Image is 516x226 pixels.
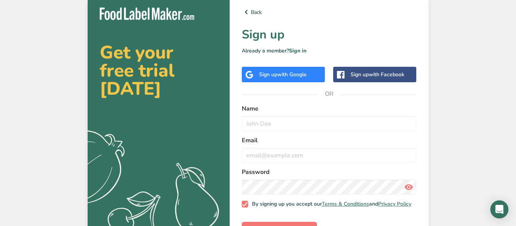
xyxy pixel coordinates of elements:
div: Open Intercom Messenger [490,200,508,218]
label: Email [242,136,417,145]
img: Food Label Maker [100,8,194,20]
label: Name [242,104,417,113]
div: Sign up [351,71,404,78]
span: By signing up you accept our and [248,201,411,208]
span: with Facebook [369,71,404,78]
div: Sign up [259,71,307,78]
a: Terms & Conditions [322,200,369,208]
a: Back [242,8,417,17]
label: Password [242,168,417,177]
span: with Google [277,71,307,78]
h2: Get your free trial [DATE] [100,43,218,98]
span: OR [318,83,340,105]
input: email@example.com [242,148,417,163]
p: Already a member? [242,47,417,55]
h1: Sign up [242,26,417,44]
a: Privacy Policy [378,200,411,208]
a: Sign in [289,47,306,54]
input: John Doe [242,116,417,131]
